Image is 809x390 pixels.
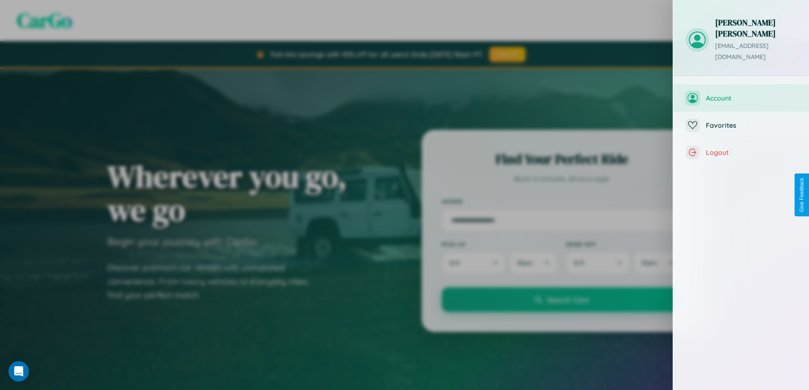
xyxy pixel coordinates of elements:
div: Give Feedback [799,178,805,212]
div: Open Intercom Messenger [8,361,29,382]
p: [EMAIL_ADDRESS][DOMAIN_NAME] [715,41,796,63]
button: Favorites [673,112,809,139]
button: Logout [673,139,809,166]
button: Account [673,84,809,112]
h3: [PERSON_NAME] [PERSON_NAME] [715,17,796,39]
span: Account [706,94,796,102]
span: Favorites [706,121,796,129]
span: Logout [706,148,796,157]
